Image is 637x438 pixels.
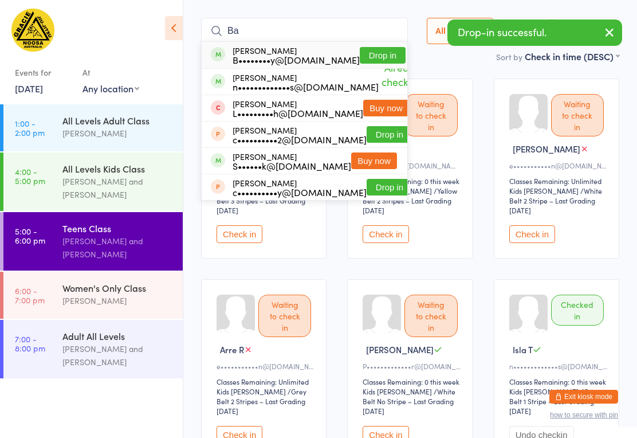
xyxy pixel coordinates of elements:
[363,176,461,186] div: Classes Remaining: 0 this week
[62,175,173,201] div: [PERSON_NAME] and [PERSON_NAME]
[363,225,408,243] button: Check in
[363,386,432,396] div: Kids [PERSON_NAME]
[62,294,173,307] div: [PERSON_NAME]
[15,167,45,185] time: 4:00 - 5:00 pm
[233,55,360,64] div: B••••••••y@[DOMAIN_NAME]
[363,100,409,116] button: Buy now
[233,99,363,118] div: [PERSON_NAME]
[62,162,173,175] div: All Levels Kids Class
[509,225,555,243] button: Check in
[363,386,455,416] span: / White Belt No Stripe – Last Grading [DATE]
[217,386,306,416] span: / Grey Belt 2 Stripes – Last Grading [DATE]
[233,108,363,118] div: L•••••••••h@[DOMAIN_NAME]
[15,82,43,95] a: [DATE]
[427,18,493,44] button: All Bookings
[233,187,367,197] div: c••••••••••y@[DOMAIN_NAME]
[551,94,604,136] div: Waiting to check in
[233,73,379,91] div: [PERSON_NAME]
[233,178,367,197] div: [PERSON_NAME]
[404,295,457,337] div: Waiting to check in
[233,82,379,91] div: n•••••••••••••s@[DOMAIN_NAME]
[555,18,620,44] button: Checked in8
[217,225,262,243] button: Check in
[404,94,457,136] div: Waiting to check in
[513,143,580,155] span: [PERSON_NAME]
[447,19,622,46] div: Drop-in successful.
[509,161,607,170] div: e•••••••••••n@[DOMAIN_NAME]
[351,152,397,169] button: Buy now
[509,361,607,371] div: n•••••••••••••s@[DOMAIN_NAME]
[3,212,183,271] a: 5:00 -6:00 pmTeens Class[PERSON_NAME] and [PERSON_NAME]
[3,320,183,378] a: 7:00 -8:00 pmAdult All Levels[PERSON_NAME] and [PERSON_NAME]
[217,377,314,386] div: Classes Remaining: Unlimited
[258,295,311,337] div: Waiting to check in
[62,281,173,294] div: Women's Only Class
[233,161,351,170] div: S••••••k@[DOMAIN_NAME]
[509,377,607,386] div: Classes Remaining: 0 this week
[499,18,549,44] button: Waiting5
[233,126,367,144] div: [PERSON_NAME]
[11,9,54,52] img: Gracie Humaita Noosa
[363,377,461,386] div: Classes Remaining: 0 this week
[366,343,434,355] span: [PERSON_NAME]
[509,386,579,396] div: Kids [PERSON_NAME]
[509,386,598,416] span: / Gret Belt 1 Stripe – Last Grading [DATE]
[360,47,406,64] button: Drop in
[201,18,408,44] input: Search
[62,114,173,127] div: All Levels Adult Class
[62,342,173,369] div: [PERSON_NAME] and [PERSON_NAME]
[62,234,173,261] div: [PERSON_NAME] and [PERSON_NAME]
[525,50,619,62] div: Check in time (DESC)
[233,46,360,64] div: [PERSON_NAME]
[15,334,45,353] time: 7:00 - 8:00 pm
[551,295,604,326] div: Checked in
[363,361,461,371] div: P•••••••••••••r@[DOMAIN_NAME]
[509,176,607,186] div: Classes Remaining: Unlimited
[513,343,533,355] span: Isla T
[367,179,412,195] button: Drop in
[82,63,139,82] div: At
[363,186,457,215] span: / Yellow Belt 2 Stripes – Last Grading [DATE]
[363,161,461,170] div: s•••••••••y@[DOMAIN_NAME]
[379,57,423,106] span: Already checked in
[82,82,139,95] div: Any location
[15,226,45,245] time: 5:00 - 6:00 pm
[509,186,579,195] div: Kids [PERSON_NAME]
[62,222,173,234] div: Teens Class
[15,63,71,82] div: Events for
[217,361,314,371] div: e•••••••••••n@[DOMAIN_NAME]
[363,186,432,195] div: Kids [PERSON_NAME]
[496,51,522,62] label: Sort by
[550,411,618,419] button: how to secure with pin
[3,152,183,211] a: 4:00 -5:00 pmAll Levels Kids Class[PERSON_NAME] and [PERSON_NAME]
[367,126,412,143] button: Drop in
[62,127,173,140] div: [PERSON_NAME]
[233,135,367,144] div: c••••••••••2@[DOMAIN_NAME]
[15,119,45,137] time: 1:00 - 2:00 pm
[233,152,351,170] div: [PERSON_NAME]
[3,272,183,319] a: 6:00 -7:00 pmWomen's Only Class[PERSON_NAME]
[62,330,173,342] div: Adult All Levels
[217,386,286,396] div: Kids [PERSON_NAME]
[220,343,244,355] span: Arre R
[509,186,602,215] span: / White Belt 2 Stripe – Last Grading [DATE]
[549,390,618,404] button: Exit kiosk mode
[15,286,45,304] time: 6:00 - 7:00 pm
[3,104,183,151] a: 1:00 -2:00 pmAll Levels Adult Class[PERSON_NAME]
